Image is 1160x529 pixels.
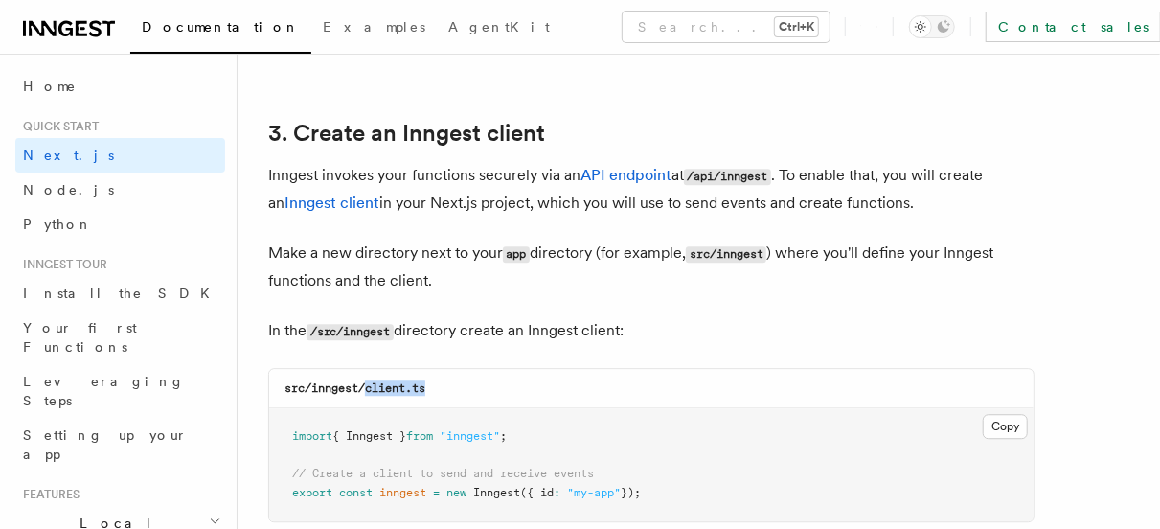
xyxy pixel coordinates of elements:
[684,169,771,185] code: /api/inngest
[15,207,225,241] a: Python
[448,19,550,34] span: AgentKit
[433,486,440,499] span: =
[15,119,99,134] span: Quick start
[15,257,107,272] span: Inngest tour
[339,486,373,499] span: const
[473,486,520,499] span: Inngest
[15,487,80,502] span: Features
[15,418,225,471] a: Setting up your app
[284,381,425,395] code: src/inngest/client.ts
[983,414,1028,439] button: Copy
[15,69,225,103] a: Home
[567,486,621,499] span: "my-app"
[23,148,114,163] span: Next.js
[311,6,437,52] a: Examples
[15,172,225,207] a: Node.js
[446,486,466,499] span: new
[268,120,545,147] a: 3. Create an Inngest client
[580,166,671,184] a: API endpoint
[440,429,500,443] span: "inngest"
[775,17,818,36] kbd: Ctrl+K
[130,6,311,54] a: Documentation
[284,194,379,212] a: Inngest client
[268,240,1035,294] p: Make a new directory next to your directory (for example, ) where you'll define your Inngest func...
[268,162,1035,217] p: Inngest invokes your functions securely via an at . To enable that, you will create an in your Ne...
[15,310,225,364] a: Your first Functions
[437,6,561,52] a: AgentKit
[406,429,433,443] span: from
[332,429,406,443] span: { Inngest }
[23,77,77,96] span: Home
[292,467,594,480] span: // Create a client to send and receive events
[15,276,225,310] a: Install the SDK
[23,217,93,232] span: Python
[268,317,1035,345] p: In the directory create an Inngest client:
[15,364,225,418] a: Leveraging Steps
[23,374,185,408] span: Leveraging Steps
[23,286,221,301] span: Install the SDK
[23,182,114,197] span: Node.js
[23,427,188,462] span: Setting up your app
[686,246,766,263] code: src/inngest
[520,486,554,499] span: ({ id
[142,19,300,34] span: Documentation
[15,138,225,172] a: Next.js
[621,486,641,499] span: });
[503,246,530,263] code: app
[909,15,955,38] button: Toggle dark mode
[307,324,394,340] code: /src/inngest
[379,486,426,499] span: inngest
[623,11,830,42] button: Search...Ctrl+K
[323,19,425,34] span: Examples
[292,429,332,443] span: import
[292,486,332,499] span: export
[23,320,137,355] span: Your first Functions
[554,486,560,499] span: :
[500,429,507,443] span: ;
